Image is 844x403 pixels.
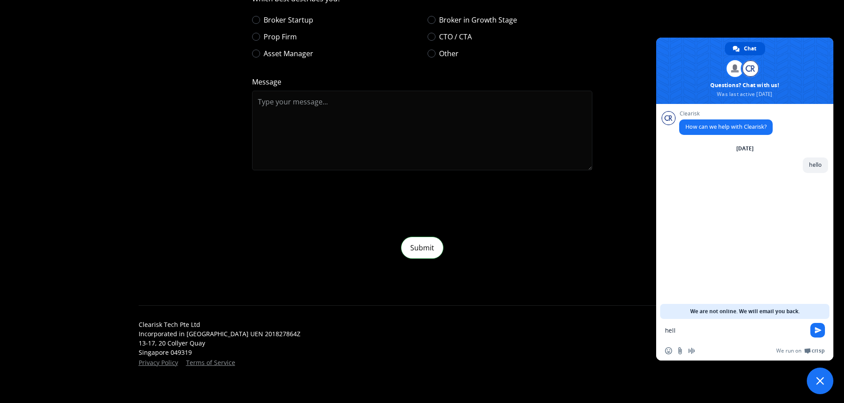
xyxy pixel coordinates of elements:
span: Crisp [812,347,825,354]
span: We are not online. We will email you back. [690,304,800,319]
div: Close chat [807,368,833,394]
span: How can we help with Clearisk? [685,123,766,130]
div: [DATE] [736,146,754,151]
label: Message [252,77,592,87]
span: hello [809,161,822,169]
span: CTO / CTA [439,31,472,42]
span: Broker in Growth Stage [439,15,517,25]
input: Submit [401,237,443,259]
span: Prop Firm [264,31,297,42]
a: We run onCrisp [776,347,825,354]
span: Other [439,48,459,59]
a: Terms of Service [186,358,235,367]
span: Chat [744,42,756,55]
textarea: Compose your message... [665,326,805,334]
span: Insert an emoji [665,347,672,354]
div: Chat [725,42,765,55]
span: Send a file [677,347,684,354]
a: Privacy Policy [139,358,178,367]
span: We run on [776,347,801,354]
span: Clearisk [679,111,773,117]
span: Broker Startup [264,15,313,25]
span: Send [810,323,825,338]
iframe: reCAPTCHA [252,181,387,215]
span: Asset Manager [264,48,313,59]
span: Audio message [688,347,695,354]
div: Clearisk Tech Pte Ltd Incorporated in [GEOGRAPHIC_DATA] UEN 201827864Z 13-17, 20 Collyer Quay Sin... [139,320,300,357]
